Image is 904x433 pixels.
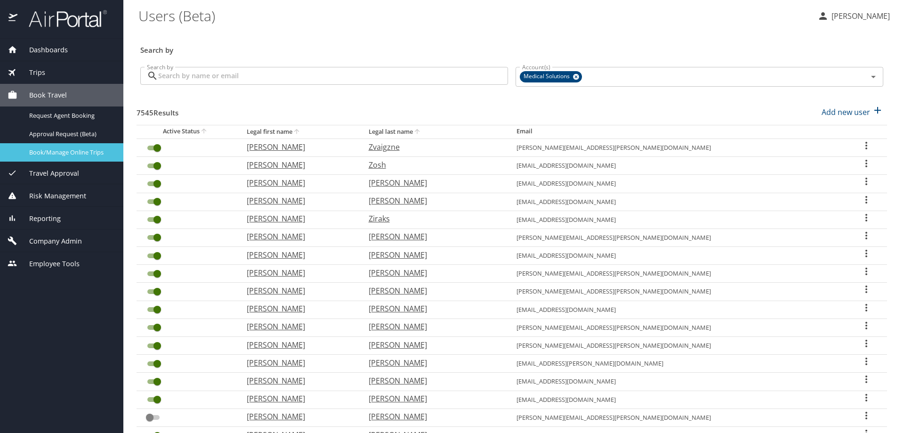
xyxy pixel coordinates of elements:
button: Add new user [818,102,887,123]
h3: 7545 Results [137,102,178,118]
td: [PERSON_NAME][EMAIL_ADDRESS][PERSON_NAME][DOMAIN_NAME] [509,408,846,426]
span: Company Admin [17,236,82,246]
p: [PERSON_NAME] [247,195,350,206]
input: Search by name or email [158,67,508,85]
td: [EMAIL_ADDRESS][PERSON_NAME][DOMAIN_NAME] [509,355,846,373]
td: [EMAIL_ADDRESS][DOMAIN_NAME] [509,211,846,229]
td: [EMAIL_ADDRESS][DOMAIN_NAME] [509,175,846,193]
span: Employee Tools [17,259,80,269]
td: [PERSON_NAME][EMAIL_ADDRESS][PERSON_NAME][DOMAIN_NAME] [509,265,846,283]
p: [PERSON_NAME] [369,411,498,422]
span: Trips [17,67,45,78]
p: Ziraks [369,213,498,224]
p: [PERSON_NAME] [247,213,350,224]
td: [EMAIL_ADDRESS][DOMAIN_NAME] [509,157,846,175]
td: [PERSON_NAME][EMAIL_ADDRESS][PERSON_NAME][DOMAIN_NAME] [509,229,846,246]
p: Zvaigzne [369,141,498,153]
p: [PERSON_NAME] [247,267,350,278]
img: icon-airportal.png [8,9,18,28]
td: [PERSON_NAME][EMAIL_ADDRESS][PERSON_NAME][DOMAIN_NAME] [509,283,846,301]
span: Book/Manage Online Trips [29,148,112,157]
p: [PERSON_NAME] [369,285,498,296]
p: [PERSON_NAME] [369,195,498,206]
td: [EMAIL_ADDRESS][DOMAIN_NAME] [509,391,846,408]
p: [PERSON_NAME] [369,249,498,261]
td: [PERSON_NAME][EMAIL_ADDRESS][PERSON_NAME][DOMAIN_NAME] [509,337,846,355]
p: [PERSON_NAME] [369,375,498,386]
button: sort [413,128,422,137]
th: Legal last name [361,125,509,139]
span: Request Agent Booking [29,111,112,120]
p: Zosh [369,159,498,171]
p: [PERSON_NAME] [829,10,890,22]
th: Legal first name [239,125,361,139]
p: [PERSON_NAME] [369,393,498,404]
td: [PERSON_NAME][EMAIL_ADDRESS][PERSON_NAME][DOMAIN_NAME] [509,319,846,336]
td: [EMAIL_ADDRESS][DOMAIN_NAME] [509,193,846,211]
p: [PERSON_NAME] [369,231,498,242]
p: [PERSON_NAME] [247,141,350,153]
span: Reporting [17,213,61,224]
span: Travel Approval [17,168,79,179]
p: [PERSON_NAME] [369,339,498,351]
p: [PERSON_NAME] [247,249,350,261]
p: [PERSON_NAME] [247,357,350,368]
p: [PERSON_NAME] [247,231,350,242]
button: [PERSON_NAME] [814,8,894,25]
p: [PERSON_NAME] [247,177,350,188]
span: Book Travel [17,90,67,100]
span: Approval Request (Beta) [29,130,112,139]
button: sort [200,127,209,136]
p: [PERSON_NAME] [369,321,498,332]
button: sort [292,128,302,137]
td: [EMAIL_ADDRESS][DOMAIN_NAME] [509,373,846,391]
p: [PERSON_NAME] [369,357,498,368]
td: [PERSON_NAME][EMAIL_ADDRESS][PERSON_NAME][DOMAIN_NAME] [509,139,846,156]
td: [EMAIL_ADDRESS][DOMAIN_NAME] [509,301,846,319]
span: Dashboards [17,45,68,55]
p: [PERSON_NAME] [369,303,498,314]
p: [PERSON_NAME] [247,303,350,314]
p: [PERSON_NAME] [247,159,350,171]
h3: Search by [140,39,883,56]
p: Add new user [822,106,870,118]
h1: Users (Beta) [138,1,810,30]
p: [PERSON_NAME] [247,285,350,296]
p: [PERSON_NAME] [247,321,350,332]
button: Open [867,70,880,83]
p: [PERSON_NAME] [369,267,498,278]
img: airportal-logo.png [18,9,107,28]
p: [PERSON_NAME] [369,177,498,188]
div: Medical Solutions [520,71,582,82]
th: Email [509,125,846,139]
p: [PERSON_NAME] [247,393,350,404]
th: Active Status [137,125,239,139]
p: [PERSON_NAME] [247,339,350,351]
td: [EMAIL_ADDRESS][DOMAIN_NAME] [509,247,846,265]
span: Risk Management [17,191,86,201]
p: [PERSON_NAME] [247,411,350,422]
span: Medical Solutions [520,72,575,82]
p: [PERSON_NAME] [247,375,350,386]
